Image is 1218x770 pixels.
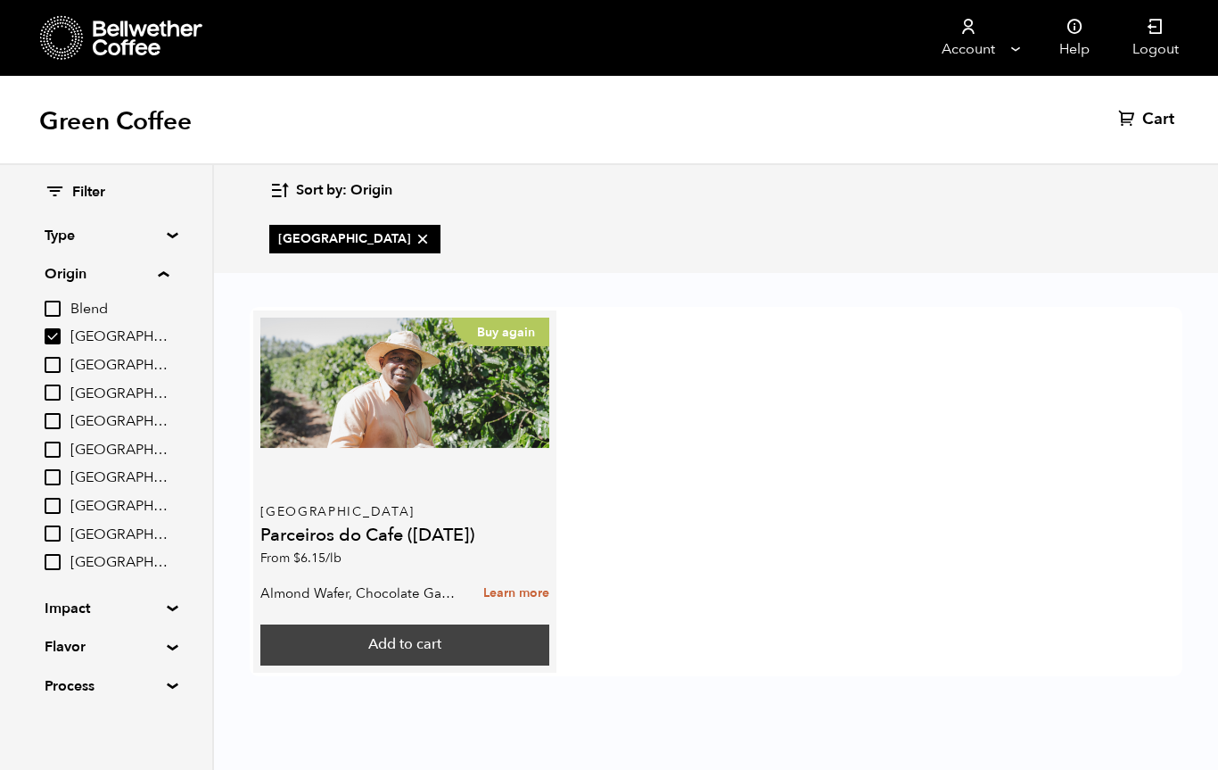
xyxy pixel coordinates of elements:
a: Learn more [483,575,549,613]
span: [GEOGRAPHIC_DATA] [70,497,169,517]
input: [GEOGRAPHIC_DATA] [45,357,61,373]
input: Blend [45,301,61,317]
summary: Flavor [45,636,168,658]
h4: Parceiros do Cafe ([DATE]) [260,526,549,544]
summary: Impact [45,598,168,619]
p: Almond Wafer, Chocolate Ganache, Bing Cherry [260,580,457,607]
span: From [260,550,342,567]
input: [GEOGRAPHIC_DATA] [45,385,61,401]
span: [GEOGRAPHIC_DATA] [70,526,169,545]
input: [GEOGRAPHIC_DATA] [45,554,61,570]
summary: Origin [45,263,169,285]
p: Buy again [452,318,549,346]
input: [GEOGRAPHIC_DATA] [45,526,61,542]
input: [GEOGRAPHIC_DATA] [45,498,61,514]
span: Filter [72,183,105,203]
span: /lb [325,550,342,567]
h1: Green Coffee [39,105,192,137]
span: $ [293,550,300,567]
input: [GEOGRAPHIC_DATA] [45,442,61,458]
span: [GEOGRAPHIC_DATA] [70,385,169,404]
span: Cart [1142,109,1174,130]
span: [GEOGRAPHIC_DATA] [70,412,169,432]
button: Sort by: Origin [269,170,392,211]
span: Sort by: Origin [296,181,392,201]
span: [GEOGRAPHIC_DATA] [70,327,169,347]
input: [GEOGRAPHIC_DATA] [45,328,61,344]
span: [GEOGRAPHIC_DATA] [70,468,169,488]
span: Blend [70,300,169,319]
a: Buy again [260,318,549,493]
p: [GEOGRAPHIC_DATA] [260,506,549,518]
input: [GEOGRAPHIC_DATA] [45,413,61,429]
summary: Process [45,675,168,697]
input: [GEOGRAPHIC_DATA] [45,469,61,485]
summary: Type [45,225,168,246]
span: [GEOGRAPHIC_DATA] [278,230,432,248]
bdi: 6.15 [293,550,342,567]
span: [GEOGRAPHIC_DATA] [70,356,169,376]
button: Add to cart [260,625,549,666]
span: [GEOGRAPHIC_DATA] [70,553,169,573]
a: Cart [1118,109,1179,130]
span: [GEOGRAPHIC_DATA] [70,441,169,460]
